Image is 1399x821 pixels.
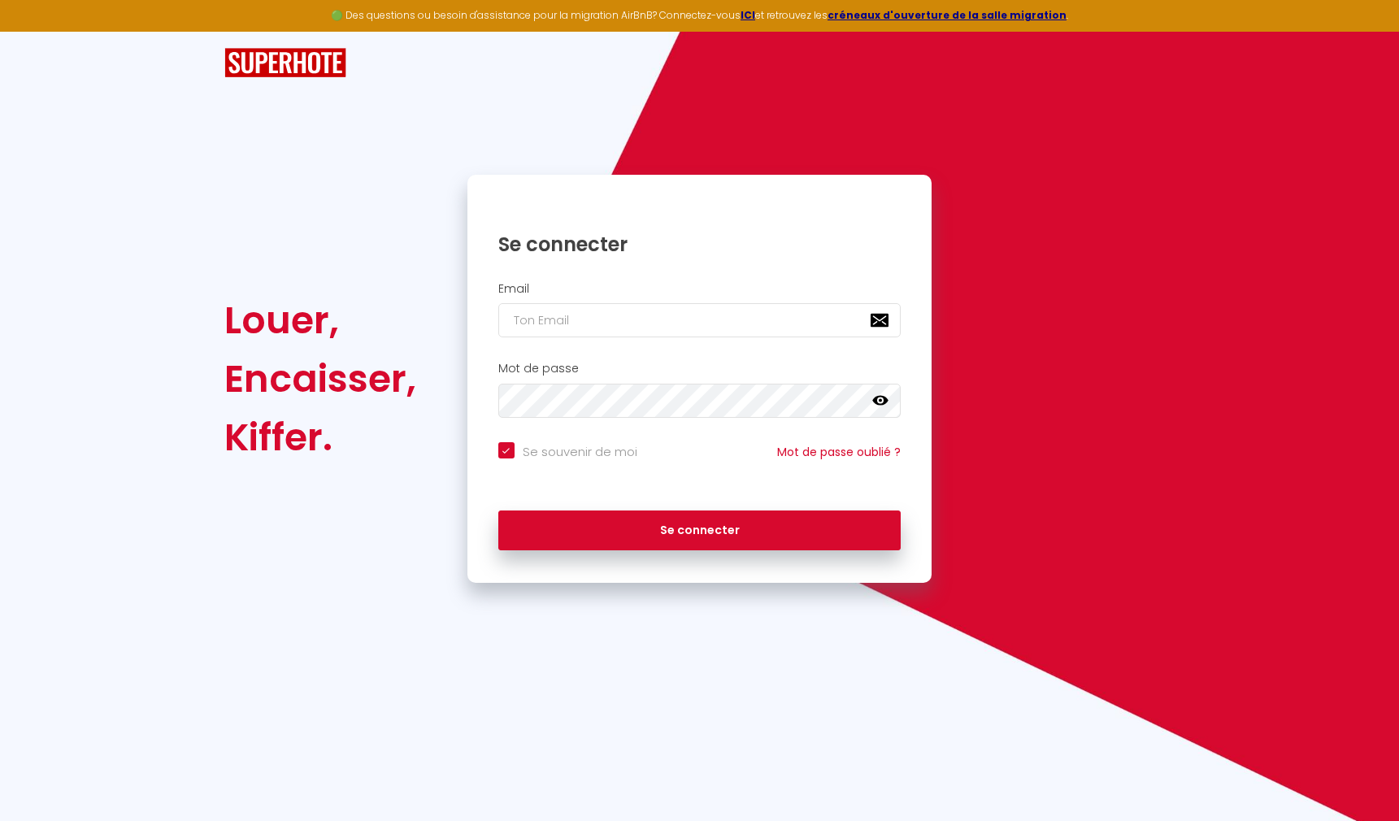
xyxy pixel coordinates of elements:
[741,8,755,22] a: ICI
[498,282,902,296] h2: Email
[224,291,416,350] div: Louer,
[498,232,902,257] h1: Se connecter
[498,510,902,551] button: Se connecter
[777,444,901,460] a: Mot de passe oublié ?
[224,350,416,408] div: Encaisser,
[498,362,902,376] h2: Mot de passe
[828,8,1067,22] a: créneaux d'ouverture de la salle migration
[224,408,416,467] div: Kiffer.
[498,303,902,337] input: Ton Email
[224,48,346,78] img: SuperHote logo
